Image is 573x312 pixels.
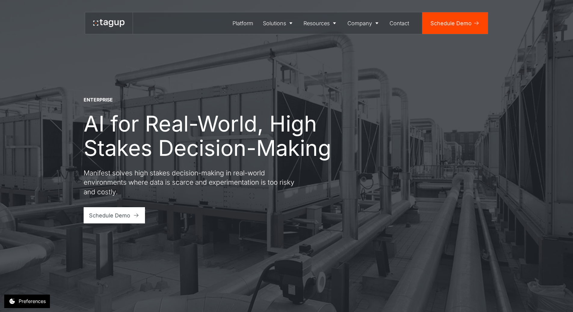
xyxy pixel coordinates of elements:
[84,111,336,160] h1: AI for Real-World, High Stakes Decision-Making
[385,12,414,34] a: Contact
[228,12,258,34] a: Platform
[258,12,299,34] a: Solutions
[84,207,145,223] a: Schedule Demo
[299,12,343,34] a: Resources
[89,211,130,220] div: Schedule Demo
[347,19,372,27] div: Company
[422,12,488,34] a: Schedule Demo
[84,168,300,197] p: Manifest solves high stakes decision-making in real-world environments where data is scarce and e...
[430,19,472,27] div: Schedule Demo
[233,19,253,27] div: Platform
[263,19,286,27] div: Solutions
[390,19,409,27] div: Contact
[84,97,113,103] div: ENTERPRISE
[19,298,46,305] div: Preferences
[303,19,330,27] div: Resources
[343,12,385,34] a: Company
